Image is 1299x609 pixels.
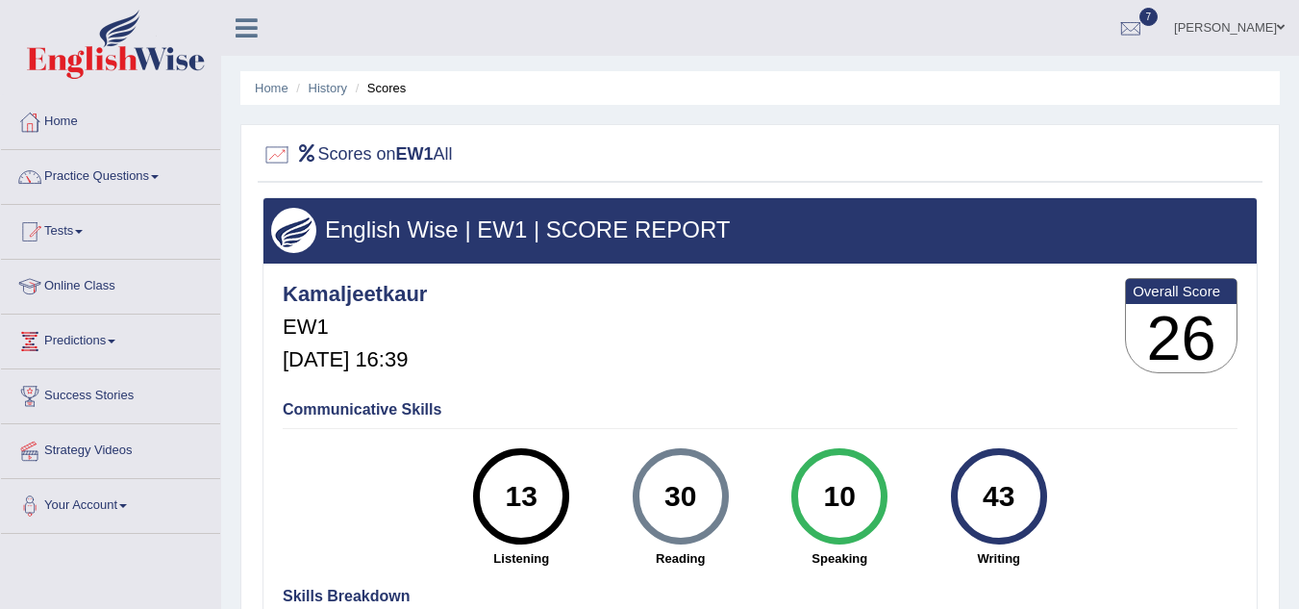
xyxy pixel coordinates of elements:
a: Your Account [1,479,220,527]
a: Success Stories [1,369,220,418]
h3: 26 [1126,304,1237,373]
h5: EW1 [283,316,427,339]
h4: Kamaljeetkaur [283,283,427,306]
li: Scores [351,79,407,97]
h4: Skills Breakdown [283,588,1237,605]
span: 7 [1139,8,1159,26]
img: wings.png [271,208,316,253]
a: Practice Questions [1,150,220,198]
a: History [309,81,347,95]
a: Strategy Videos [1,424,220,472]
div: 10 [805,456,875,537]
strong: Listening [452,549,592,568]
strong: Writing [929,549,1069,568]
div: 30 [645,456,715,537]
div: 13 [487,456,557,537]
div: 43 [963,456,1034,537]
strong: Speaking [770,549,911,568]
h3: English Wise | EW1 | SCORE REPORT [271,217,1249,242]
h4: Communicative Skills [283,401,1237,419]
a: Predictions [1,315,220,363]
b: Overall Score [1133,283,1230,299]
strong: Reading [611,549,751,568]
h2: Scores on All [262,140,453,169]
b: EW1 [396,144,434,164]
a: Tests [1,205,220,253]
a: Home [1,95,220,143]
a: Online Class [1,260,220,308]
h5: [DATE] 16:39 [283,348,427,371]
a: Home [255,81,288,95]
